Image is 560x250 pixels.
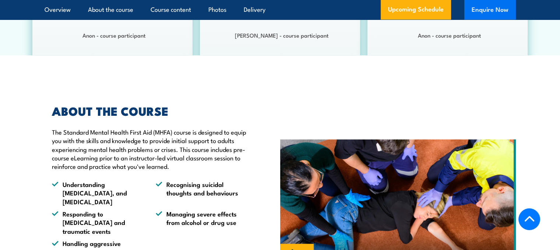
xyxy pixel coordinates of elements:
[82,31,145,39] strong: Anon - course participant
[156,209,246,235] li: Managing severe effects from alcohol or drug use
[235,31,328,39] strong: [PERSON_NAME] - course participant
[52,180,142,206] li: Understanding [MEDICAL_DATA], and [MEDICAL_DATA]
[156,180,246,206] li: Recognising suicidal thoughts and behaviours
[52,209,142,235] li: Responding to [MEDICAL_DATA] and traumatic events
[52,128,246,171] p: The Standard Mental Health First Aid (MHFA) course is designed to equip you with the skills and k...
[418,31,481,39] strong: Anon - course participant
[52,105,246,116] h2: ABOUT THE COURSE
